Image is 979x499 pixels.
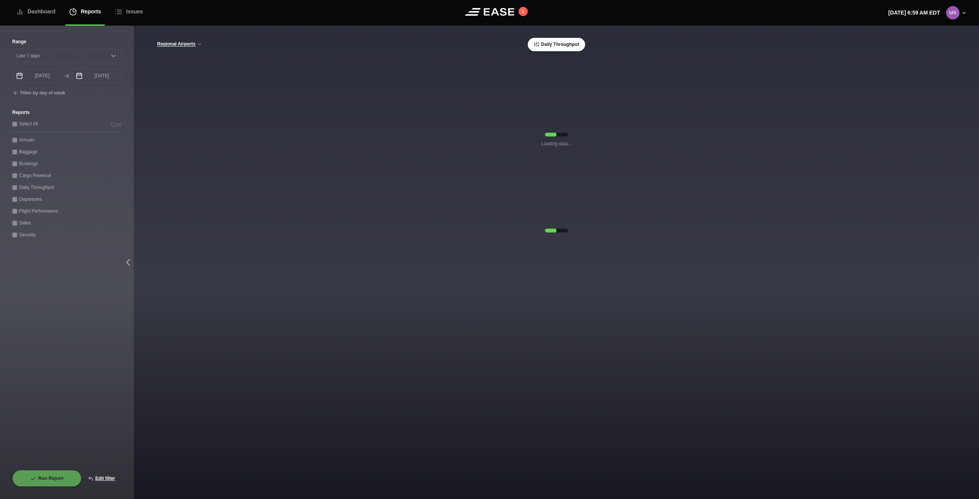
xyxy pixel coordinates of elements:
[888,9,940,17] p: [DATE] 6:59 AM EDT
[528,38,585,51] button: Daily Throughput
[81,470,122,487] button: Edit filter
[111,120,122,128] button: Clear
[12,90,65,96] button: Filter by day of week
[72,69,122,83] input: mm/dd/yyyy
[12,38,122,45] label: Range
[157,42,202,47] button: Regional Airports
[541,140,571,147] b: Loading data...
[12,109,122,116] label: Reports
[12,69,62,83] input: mm/dd/yyyy
[519,7,528,16] button: 1
[946,6,959,20] img: 0b2ed616698f39eb9cebe474ea602d52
